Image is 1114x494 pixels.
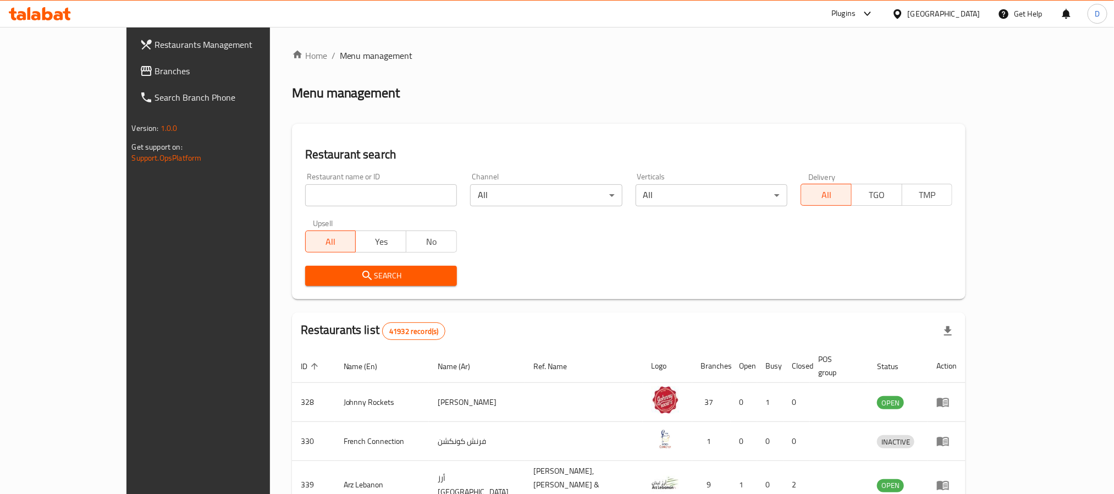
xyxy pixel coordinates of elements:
[155,64,304,78] span: Branches
[636,184,787,206] div: All
[132,151,202,165] a: Support.OpsPlatform
[877,435,914,448] div: INACTIVE
[344,360,392,373] span: Name (En)
[877,397,904,409] span: OPEN
[784,383,810,422] td: 0
[292,422,335,461] td: 330
[332,49,335,62] li: /
[877,360,913,373] span: Status
[429,422,525,461] td: فرنش كونكشن
[928,349,966,383] th: Action
[383,326,445,337] span: 41932 record(s)
[305,230,356,253] button: All
[692,349,731,383] th: Branches
[335,383,429,422] td: Johnny Rockets
[411,234,453,250] span: No
[806,187,847,203] span: All
[301,360,322,373] span: ID
[643,349,692,383] th: Logo
[161,121,178,135] span: 1.0.0
[692,383,731,422] td: 37
[877,436,914,448] span: INACTIVE
[292,383,335,422] td: 328
[808,173,836,180] label: Delivery
[301,322,446,340] h2: Restaurants list
[731,383,757,422] td: 0
[131,58,312,84] a: Branches
[908,8,980,20] div: [GEOGRAPHIC_DATA]
[936,435,957,448] div: Menu
[935,318,961,344] div: Export file
[438,360,484,373] span: Name (Ar)
[784,349,810,383] th: Closed
[692,422,731,461] td: 1
[292,49,966,62] nav: breadcrumb
[382,322,445,340] div: Total records count
[652,386,679,414] img: Johnny Rockets
[132,121,159,135] span: Version:
[533,360,581,373] span: Ref. Name
[406,230,457,253] button: No
[305,266,457,286] button: Search
[132,140,183,154] span: Get support on:
[340,49,413,62] span: Menu management
[907,187,948,203] span: TMP
[902,184,953,206] button: TMP
[305,146,953,163] h2: Restaurant search
[757,383,784,422] td: 1
[313,219,333,227] label: Upsell
[757,349,784,383] th: Busy
[155,38,304,51] span: Restaurants Management
[757,422,784,461] td: 0
[305,184,457,206] input: Search for restaurant name or ID..
[131,31,312,58] a: Restaurants Management
[819,353,856,379] span: POS group
[335,422,429,461] td: French Connection
[652,425,679,453] img: French Connection
[936,396,957,409] div: Menu
[784,422,810,461] td: 0
[360,234,402,250] span: Yes
[831,7,856,20] div: Plugins
[131,84,312,111] a: Search Branch Phone
[877,479,904,492] span: OPEN
[731,349,757,383] th: Open
[851,184,902,206] button: TGO
[936,479,957,492] div: Menu
[801,184,852,206] button: All
[155,91,304,104] span: Search Branch Phone
[292,84,400,102] h2: Menu management
[429,383,525,422] td: [PERSON_NAME]
[470,184,622,206] div: All
[310,234,352,250] span: All
[1095,8,1100,20] span: D
[856,187,898,203] span: TGO
[731,422,757,461] td: 0
[314,269,448,283] span: Search
[355,230,406,253] button: Yes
